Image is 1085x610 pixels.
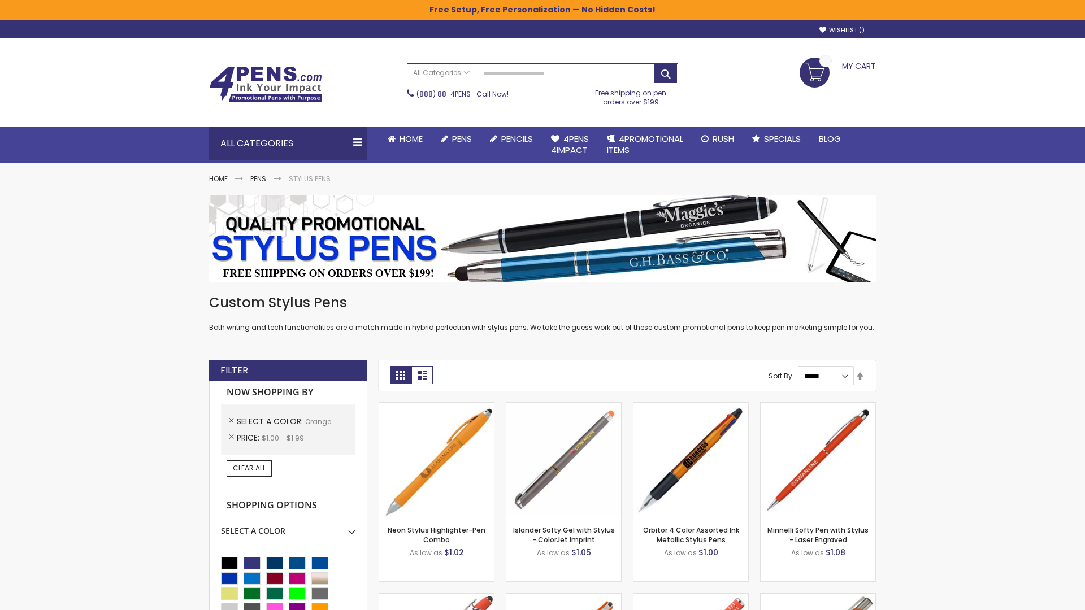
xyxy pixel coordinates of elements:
[506,402,621,412] a: Islander Softy Gel with Stylus - ColorJet Imprint-Orange
[537,548,570,557] span: As low as
[664,548,697,557] span: As low as
[221,517,355,537] div: Select A Color
[262,433,304,443] span: $1.00 - $1.99
[416,89,509,99] span: - Call Now!
[761,403,875,517] img: Minnelli Softy Pen with Stylus - Laser Engraved-Orange
[444,547,464,558] span: $1.02
[227,460,272,476] a: Clear All
[506,593,621,603] a: Avendale Velvet Touch Stylus Gel Pen-Orange
[416,89,471,99] a: (888) 88-4PENS
[209,66,322,102] img: 4Pens Custom Pens and Promotional Products
[607,133,683,156] span: 4PROMOTIONAL ITEMS
[237,416,305,427] span: Select A Color
[571,547,591,558] span: $1.05
[379,403,494,517] img: Neon Stylus Highlighter-Pen Combo-Orange
[407,64,475,82] a: All Categories
[598,127,692,163] a: 4PROMOTIONALITEMS
[379,593,494,603] a: 4P-MS8B-Orange
[767,525,869,544] a: Minnelli Softy Pen with Stylus - Laser Engraved
[761,593,875,603] a: Tres-Chic Softy Brights with Stylus Pen - Laser-Orange
[305,417,331,426] span: Orange
[209,127,367,160] div: All Categories
[501,133,533,145] span: Pencils
[743,127,810,151] a: Specials
[791,548,824,557] span: As low as
[400,133,423,145] span: Home
[481,127,542,151] a: Pencils
[209,195,876,282] img: Stylus Pens
[233,463,266,473] span: Clear All
[413,68,470,77] span: All Categories
[379,127,432,151] a: Home
[633,593,748,603] a: Marin Softy Pen with Stylus - Laser Engraved-Orange
[692,127,743,151] a: Rush
[633,403,748,517] img: Orbitor 4 Color Assorted Ink Metallic Stylus Pens-Orange
[237,432,262,443] span: Price
[643,525,739,544] a: Orbitor 4 Color Assorted Ink Metallic Stylus Pens
[221,494,355,518] strong: Shopping Options
[633,402,748,412] a: Orbitor 4 Color Assorted Ink Metallic Stylus Pens-Orange
[819,133,841,145] span: Blog
[513,525,615,544] a: Islander Softy Gel with Stylus - ColorJet Imprint
[764,133,801,145] span: Specials
[432,127,481,151] a: Pens
[289,174,331,184] strong: Stylus Pens
[698,547,718,558] span: $1.00
[769,371,792,381] label: Sort By
[209,294,876,333] div: Both writing and tech functionalities are a match made in hybrid perfection with stylus pens. We ...
[584,84,679,107] div: Free shipping on pen orders over $199
[551,133,589,156] span: 4Pens 4impact
[410,548,442,557] span: As low as
[542,127,598,163] a: 4Pens4impact
[810,127,850,151] a: Blog
[761,402,875,412] a: Minnelli Softy Pen with Stylus - Laser Engraved-Orange
[379,402,494,412] a: Neon Stylus Highlighter-Pen Combo-Orange
[388,525,485,544] a: Neon Stylus Highlighter-Pen Combo
[826,547,845,558] span: $1.08
[209,294,876,312] h1: Custom Stylus Pens
[220,364,248,377] strong: Filter
[713,133,734,145] span: Rush
[390,366,411,384] strong: Grid
[250,174,266,184] a: Pens
[221,381,355,404] strong: Now Shopping by
[506,403,621,517] img: Islander Softy Gel with Stylus - ColorJet Imprint-Orange
[819,26,865,34] a: Wishlist
[452,133,472,145] span: Pens
[209,174,228,184] a: Home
